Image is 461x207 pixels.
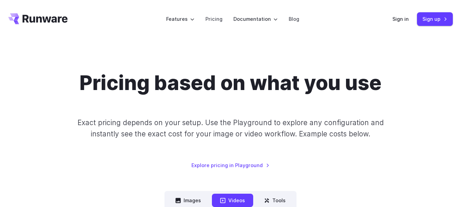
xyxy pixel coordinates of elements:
a: Go to / [8,13,68,24]
label: Features [166,15,195,23]
button: Images [167,194,209,207]
button: Tools [256,194,294,207]
a: Sign up [417,12,453,26]
button: Videos [212,194,253,207]
a: Blog [289,15,299,23]
label: Documentation [233,15,278,23]
p: Exact pricing depends on your setup. Use the Playground to explore any configuration and instantl... [75,117,386,140]
a: Pricing [205,15,222,23]
h1: Pricing based on what you use [80,71,381,95]
a: Sign in [392,15,409,23]
a: Explore pricing in Playground [191,161,270,169]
